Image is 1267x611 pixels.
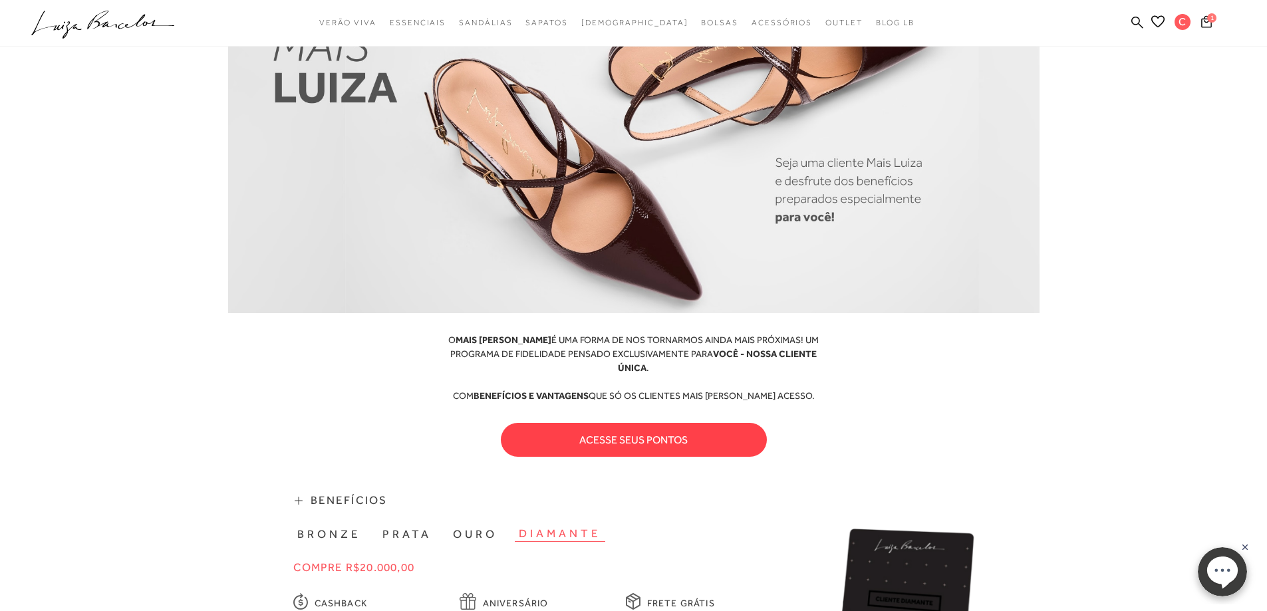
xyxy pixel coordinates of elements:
a: noSubCategoriesText [581,11,688,35]
span: Frete Grátis [647,596,715,610]
b: BENEFÍCIOS E VANTAGENS [474,390,589,401]
div: O É UMA FORMA DE NOS TORNARMOS AINDA MAIS PRÓXIMAS! UM PROGRAMA DE FIDELIDADE PENSADO EXCLUSIVAME... [434,333,833,403]
a: categoryNavScreenReaderText [825,11,863,35]
span: 1 [1207,13,1216,23]
button: 1 [1197,15,1216,33]
span: Essenciais [390,18,446,27]
span: Sapatos [525,18,567,27]
span: Cashback [315,596,368,610]
a: categoryNavScreenReaderText [459,11,512,35]
span: C [1175,14,1191,30]
button: bronze [293,527,365,542]
span: Outlet [825,18,863,27]
a: categoryNavScreenReaderText [319,11,376,35]
span: BLOG LB [876,18,915,27]
span: Aniversário [483,596,549,610]
span: Sandálias [459,18,512,27]
button: prata [378,527,436,542]
b: VOCÊ - NOSSA CLIENTE ÚNICA [618,348,817,373]
a: categoryNavScreenReaderText [701,11,738,35]
a: categoryNavScreenReaderText [752,11,812,35]
a: categoryNavScreenReaderText [525,11,567,35]
button: C [1169,13,1197,34]
a: categoryNavScreenReaderText [390,11,446,35]
button: acesse seus pontos [501,423,767,457]
span: Benefícios [311,493,388,507]
span: [DEMOGRAPHIC_DATA] [581,18,688,27]
span: Acessórios [752,18,812,27]
span: COMPRE R$20.000,00 [293,560,415,574]
button: ouro [449,527,501,542]
span: Bolsas [701,18,738,27]
span: Verão Viva [319,18,376,27]
button: diamante [515,526,605,542]
b: MAIS [PERSON_NAME] [456,334,551,345]
a: BLOG LB [876,11,915,35]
